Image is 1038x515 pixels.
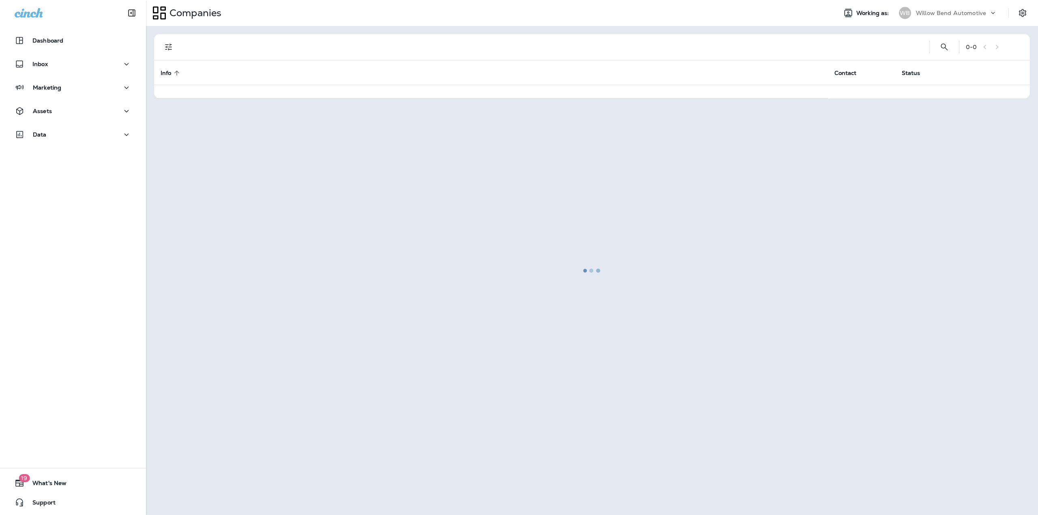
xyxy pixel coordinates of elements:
[33,108,52,114] p: Assets
[899,7,911,19] div: WB
[856,10,891,17] span: Working as:
[8,32,138,49] button: Dashboard
[8,475,138,491] button: 19What's New
[120,5,143,21] button: Collapse Sidebar
[8,494,138,511] button: Support
[19,474,30,482] span: 19
[8,79,138,96] button: Marketing
[32,37,63,44] p: Dashboard
[8,126,138,143] button: Data
[916,10,986,16] p: Willow Bend Automotive
[33,131,47,138] p: Data
[24,499,56,509] span: Support
[166,7,221,19] p: Companies
[8,103,138,119] button: Assets
[1015,6,1030,20] button: Settings
[8,56,138,72] button: Inbox
[24,480,66,489] span: What's New
[32,61,48,67] p: Inbox
[33,84,61,91] p: Marketing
